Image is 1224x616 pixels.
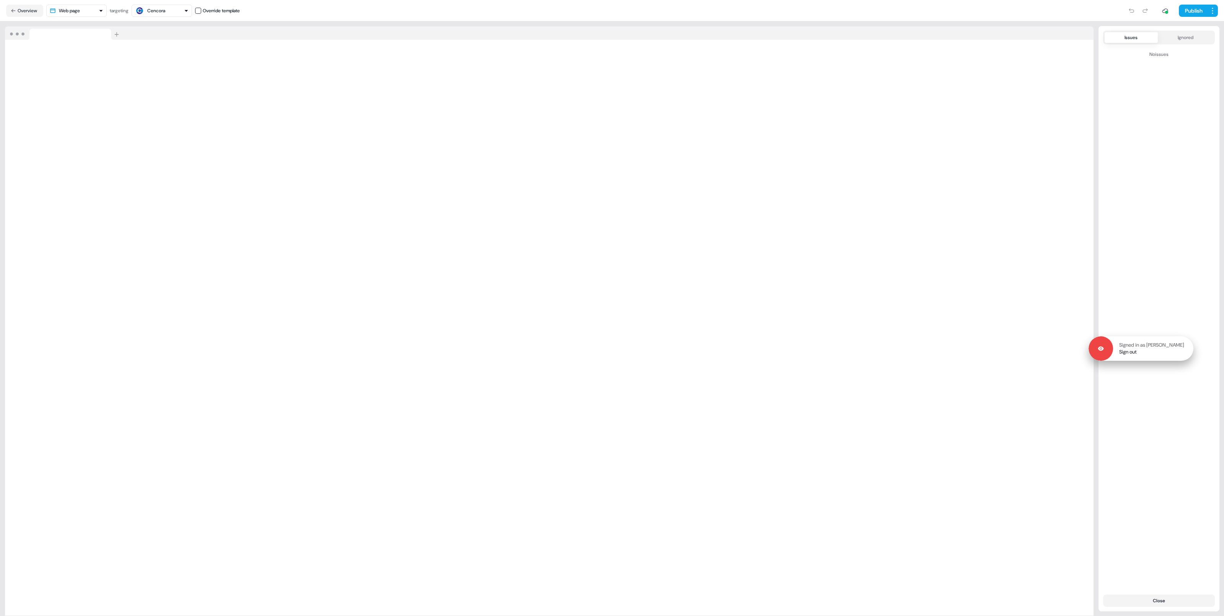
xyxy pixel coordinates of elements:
[1103,51,1215,58] div: No issues
[1103,595,1215,607] button: Close
[1179,5,1207,17] button: Publish
[132,5,192,17] button: Cencora
[110,7,129,15] div: targeting
[203,7,240,15] div: Override template
[6,5,43,17] button: Overview
[1119,342,1184,349] p: Signed in as [PERSON_NAME]
[147,7,165,15] div: Cencora
[1105,32,1158,43] button: Issues
[59,7,80,15] div: Web page
[1119,349,1137,355] a: Sign out
[5,26,122,40] img: Browser topbar
[1158,32,1214,43] button: Ignored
